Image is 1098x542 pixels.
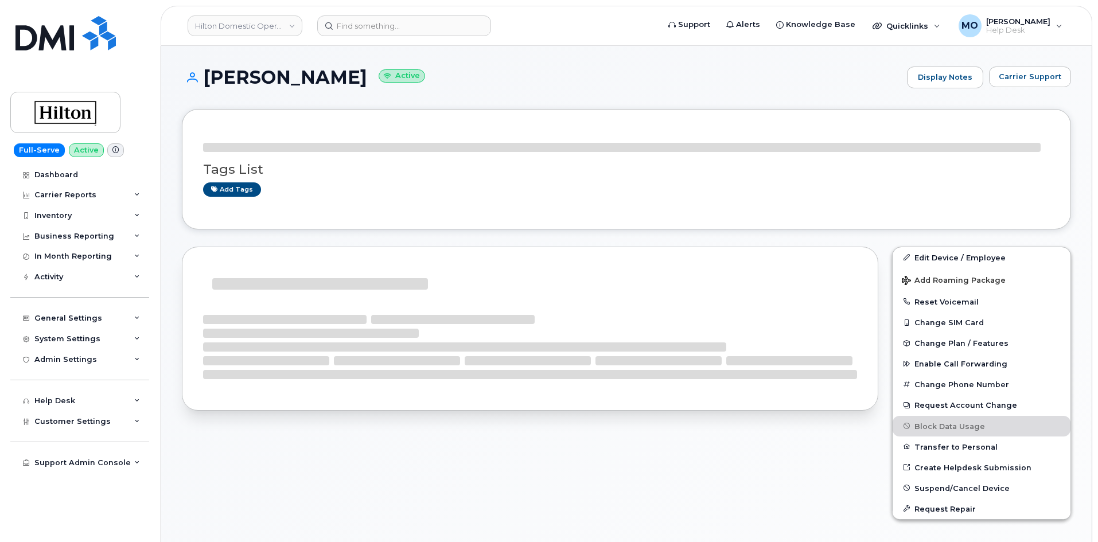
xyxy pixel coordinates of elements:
button: Block Data Usage [893,416,1070,436]
span: Enable Call Forwarding [914,360,1007,368]
button: Add Roaming Package [893,268,1070,291]
a: Edit Device / Employee [893,247,1070,268]
button: Suspend/Cancel Device [893,478,1070,498]
span: Suspend/Cancel Device [914,483,1010,492]
span: Add Roaming Package [902,276,1006,287]
h1: [PERSON_NAME] [182,67,901,87]
span: Carrier Support [999,71,1061,82]
button: Request Account Change [893,395,1070,415]
button: Change Plan / Features [893,333,1070,353]
button: Transfer to Personal [893,436,1070,457]
button: Request Repair [893,498,1070,519]
button: Enable Call Forwarding [893,353,1070,374]
small: Active [379,69,425,83]
a: Create Helpdesk Submission [893,457,1070,478]
button: Carrier Support [989,67,1071,87]
button: Change Phone Number [893,374,1070,395]
a: Display Notes [907,67,983,88]
button: Reset Voicemail [893,291,1070,312]
a: Add tags [203,182,261,197]
h3: Tags List [203,162,1050,177]
button: Change SIM Card [893,312,1070,333]
span: Change Plan / Features [914,339,1009,348]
